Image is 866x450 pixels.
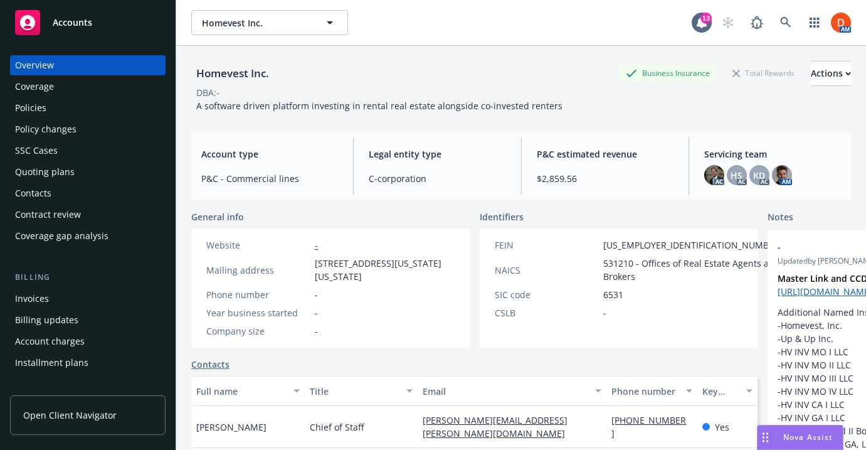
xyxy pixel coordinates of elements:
[758,426,773,449] div: Drag to move
[704,165,724,185] img: photo
[10,55,166,75] a: Overview
[15,77,54,97] div: Coverage
[783,432,833,442] span: Nova Assist
[10,226,166,246] a: Coverage gap analysis
[620,65,716,81] div: Business Insurance
[704,147,841,161] span: Servicing team
[10,98,166,118] a: Policies
[700,13,712,24] div: 13
[10,183,166,203] a: Contacts
[315,306,318,319] span: -
[23,409,117,422] span: Open Client Navigator
[811,62,851,85] div: Actions
[315,324,318,338] span: -
[191,210,244,223] span: General info
[10,353,166,373] a: Installment plans
[10,141,166,161] a: SSC Cases
[206,324,310,338] div: Company size
[537,147,673,161] span: P&C estimated revenue
[201,147,338,161] span: Account type
[768,210,793,225] span: Notes
[772,165,792,185] img: photo
[15,98,46,118] div: Policies
[480,210,524,223] span: Identifiers
[10,5,166,40] a: Accounts
[10,119,166,139] a: Policy changes
[495,238,598,252] div: FEIN
[15,162,75,182] div: Quoting plans
[315,239,318,251] a: -
[196,421,267,434] span: [PERSON_NAME]
[15,289,49,309] div: Invoices
[206,264,310,277] div: Mailing address
[196,385,286,398] div: Full name
[15,331,85,351] div: Account charges
[191,65,274,82] div: Homevest Inc.
[15,226,108,246] div: Coverage gap analysis
[10,162,166,182] a: Quoting plans
[196,86,219,99] div: DBA: -
[418,376,606,406] button: Email
[744,10,769,35] a: Report a Bug
[15,55,54,75] div: Overview
[757,425,843,450] button: Nova Assist
[697,376,758,406] button: Key contact
[611,414,686,439] a: [PHONE_NUMBER]
[201,172,338,185] span: P&C - Commercial lines
[606,376,697,406] button: Phone number
[731,169,742,182] span: HS
[603,257,783,283] span: 531210 - Offices of Real Estate Agents and Brokers
[310,421,364,434] span: Chief of Staff
[611,385,678,398] div: Phone number
[537,172,673,185] span: $2,859.56
[10,331,166,351] a: Account charges
[15,183,51,203] div: Contacts
[773,10,798,35] a: Search
[196,100,562,112] span: A software driven platform investing in rental real estate alongside co-invested renters
[603,238,783,252] span: [US_EMPLOYER_IDENTIFICATION_NUMBER]
[715,421,729,434] span: Yes
[15,353,88,373] div: Installment plans
[831,13,851,33] img: photo
[10,77,166,97] a: Coverage
[10,205,166,225] a: Contract review
[15,310,78,330] div: Billing updates
[716,10,741,35] a: Start snowing
[702,385,739,398] div: Key contact
[310,385,399,398] div: Title
[191,376,305,406] button: Full name
[423,385,588,398] div: Email
[191,10,348,35] button: Homevest Inc.
[495,264,598,277] div: NAICS
[15,141,58,161] div: SSC Cases
[206,306,310,319] div: Year business started
[802,10,827,35] a: Switch app
[726,65,801,81] div: Total Rewards
[53,18,92,28] span: Accounts
[603,306,606,319] span: -
[206,288,310,301] div: Phone number
[202,16,310,29] span: Homevest Inc.
[191,358,230,371] a: Contacts
[10,310,166,330] a: Billing updates
[315,288,318,301] span: -
[811,61,851,86] button: Actions
[423,414,575,439] a: [PERSON_NAME][EMAIL_ADDRESS][PERSON_NAME][DOMAIN_NAME]
[369,147,505,161] span: Legal entity type
[15,119,77,139] div: Policy changes
[315,257,455,283] span: [STREET_ADDRESS][US_STATE][US_STATE]
[495,288,598,301] div: SIC code
[753,169,765,182] span: KD
[495,306,598,319] div: CSLB
[15,205,81,225] div: Contract review
[305,376,418,406] button: Title
[369,172,505,185] span: C-corporation
[603,288,623,301] span: 6531
[10,271,166,284] div: Billing
[206,238,310,252] div: Website
[10,289,166,309] a: Invoices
